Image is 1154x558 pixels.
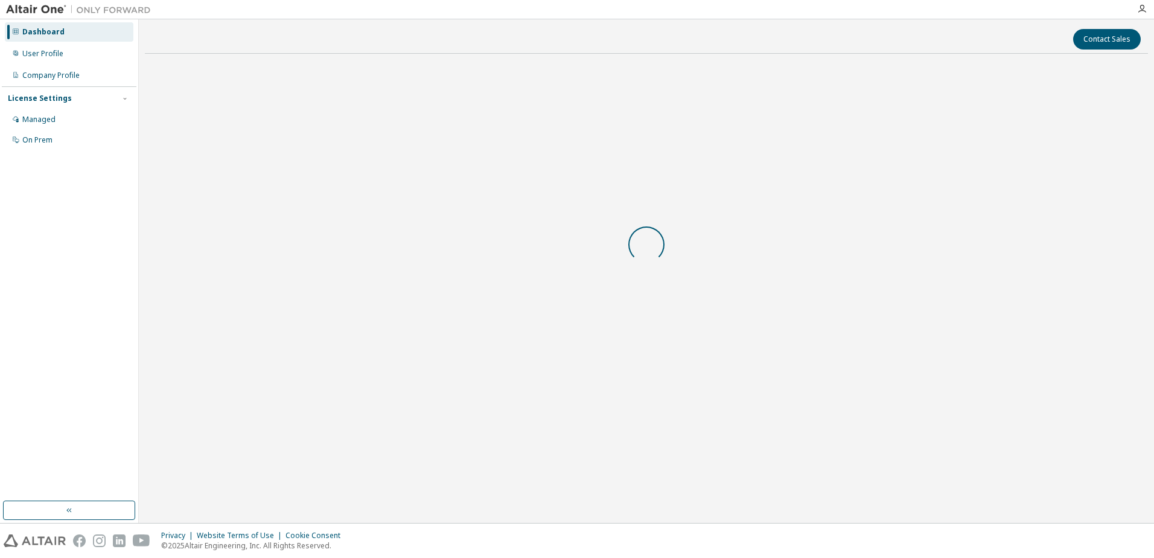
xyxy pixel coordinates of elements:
img: youtube.svg [133,534,150,547]
div: Website Terms of Use [197,531,285,540]
div: Dashboard [22,27,65,37]
img: Altair One [6,4,157,16]
div: On Prem [22,135,53,145]
p: © 2025 Altair Engineering, Inc. All Rights Reserved. [161,540,348,551]
img: facebook.svg [73,534,86,547]
div: Company Profile [22,71,80,80]
div: User Profile [22,49,63,59]
button: Contact Sales [1073,29,1141,50]
div: License Settings [8,94,72,103]
img: linkedin.svg [113,534,126,547]
img: instagram.svg [93,534,106,547]
img: altair_logo.svg [4,534,66,547]
div: Privacy [161,531,197,540]
div: Managed [22,115,56,124]
div: Cookie Consent [285,531,348,540]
